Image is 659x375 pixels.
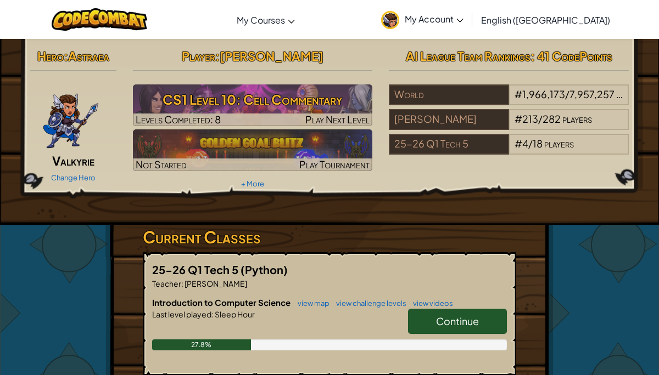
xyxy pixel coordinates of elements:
[389,144,629,157] a: 25-26 Q1 Tech 5#4/18players
[515,88,522,100] span: #
[51,173,96,182] a: Change Hero
[522,137,528,150] span: 4
[381,11,399,29] img: avatar
[133,84,373,126] img: CS1 Level 10: Cell Commentary
[569,88,615,100] span: 7,957,257
[52,153,94,168] span: Valkyrie
[389,134,509,155] div: 25-26 Q1 Tech 5
[183,279,247,288] span: [PERSON_NAME]
[331,299,406,308] a: view challenge levels
[389,120,629,132] a: [PERSON_NAME]#213/282players
[241,179,264,188] a: + More
[376,2,469,37] a: My Account
[515,137,522,150] span: #
[543,112,561,125] span: 282
[52,8,148,31] img: CodeCombat logo
[211,309,214,319] span: :
[241,263,288,276] span: (Python)
[133,87,373,112] h3: CS1 Level 10: Cell Commentary
[515,112,522,125] span: #
[68,48,109,64] span: Astraea
[136,158,187,171] span: Not Started
[405,13,463,25] span: My Account
[522,88,565,100] span: 1,966,173
[481,14,610,26] span: English ([GEOGRAPHIC_DATA])
[522,112,538,125] span: 213
[305,113,370,126] span: Play Next Level
[389,95,629,107] a: World#1,966,173/7,957,257players
[299,158,370,171] span: Play Tournament
[136,113,221,126] span: Levels Completed: 8
[231,5,300,35] a: My Courses
[143,225,516,249] h3: Current Classes
[528,137,533,150] span: /
[544,137,574,150] span: players
[214,309,255,319] span: Sleep Hour
[133,84,373,126] a: Play Next Level
[181,279,183,288] span: :
[152,279,181,288] span: Teacher
[530,48,612,64] span: : 41 CodePoints
[476,5,616,35] a: English ([GEOGRAPHIC_DATA])
[533,137,543,150] span: 18
[42,84,99,150] img: ValkyriePose.png
[406,48,530,64] span: AI League Team Rankings
[389,109,509,130] div: [PERSON_NAME]
[133,129,373,171] img: Golden Goal
[152,339,251,350] div: 27.8%
[152,309,211,319] span: Last level played
[182,48,215,64] span: Player
[152,263,241,276] span: 25-26 Q1 Tech 5
[220,48,323,64] span: [PERSON_NAME]
[407,299,453,308] a: view videos
[37,48,64,64] span: Hero
[215,48,220,64] span: :
[64,48,68,64] span: :
[237,14,285,26] span: My Courses
[562,112,592,125] span: players
[389,84,509,105] div: World
[538,112,543,125] span: /
[133,129,373,171] a: Not StartedPlay Tournament
[436,315,479,327] span: Continue
[292,299,329,308] a: view map
[152,297,292,308] span: Introduction to Computer Science
[565,88,569,100] span: /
